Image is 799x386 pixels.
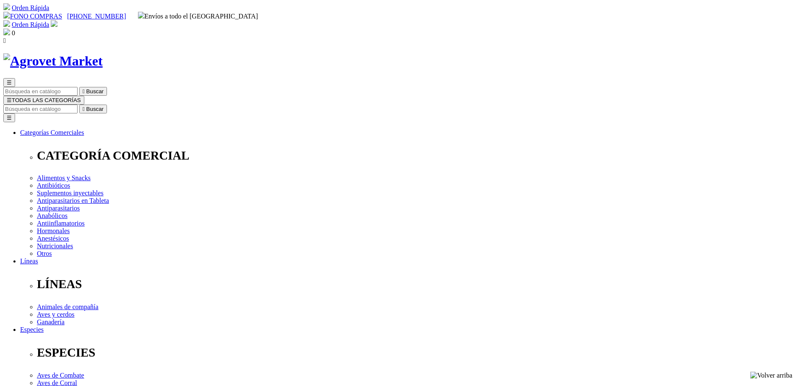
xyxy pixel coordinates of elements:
a: Antibióticos [37,182,70,189]
input: Buscar [3,105,78,113]
button: ☰ [3,78,15,87]
input: Buscar [3,87,78,96]
span: ☰ [7,79,12,86]
a: [PHONE_NUMBER] [67,13,126,20]
a: Antiparasitarios [37,205,80,212]
button: ☰TODAS LAS CATEGORÍAS [3,96,84,105]
span: Envíos a todo el [GEOGRAPHIC_DATA] [138,13,258,20]
a: Orden Rápida [12,21,49,28]
img: user.svg [51,20,57,27]
a: Categorías Comerciales [20,129,84,136]
a: Aves y cerdos [37,311,74,318]
button:  Buscar [79,87,107,96]
img: shopping-cart.svg [3,20,10,27]
button:  Buscar [79,105,107,113]
a: FONO COMPRAS [3,13,62,20]
img: Volver arriba [750,372,792,379]
img: phone.svg [3,12,10,18]
img: delivery-truck.svg [138,12,145,18]
a: Líneas [20,257,38,265]
p: LÍNEAS [37,277,796,291]
a: Animales de compañía [37,303,99,310]
a: Suplementos inyectables [37,189,104,197]
img: Agrovet Market [3,53,103,69]
button: ☰ [3,113,15,122]
a: Especies [20,326,44,333]
a: Hormonales [37,227,70,234]
a: Anabólicos [37,212,68,219]
a: Ganadería [37,318,65,326]
p: ESPECIES [37,346,796,360]
a: Aves de Combate [37,372,84,379]
span: ☰ [7,97,12,103]
a: Alimentos y Snacks [37,174,91,181]
a: Anestésicos [37,235,69,242]
i:  [83,106,85,112]
a: Acceda a su cuenta de cliente [51,21,57,28]
i:  [83,88,85,95]
a: Otros [37,250,52,257]
img: shopping-bag.svg [3,29,10,35]
a: Antiinflamatorios [37,220,85,227]
a: Nutricionales [37,242,73,249]
span: Buscar [86,106,104,112]
a: Antiparasitarios en Tableta [37,197,109,204]
img: shopping-cart.svg [3,3,10,10]
i:  [3,37,6,44]
p: CATEGORÍA COMERCIAL [37,149,796,163]
span: Buscar [86,88,104,95]
span: 0 [12,29,15,37]
a: Orden Rápida [12,4,49,11]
